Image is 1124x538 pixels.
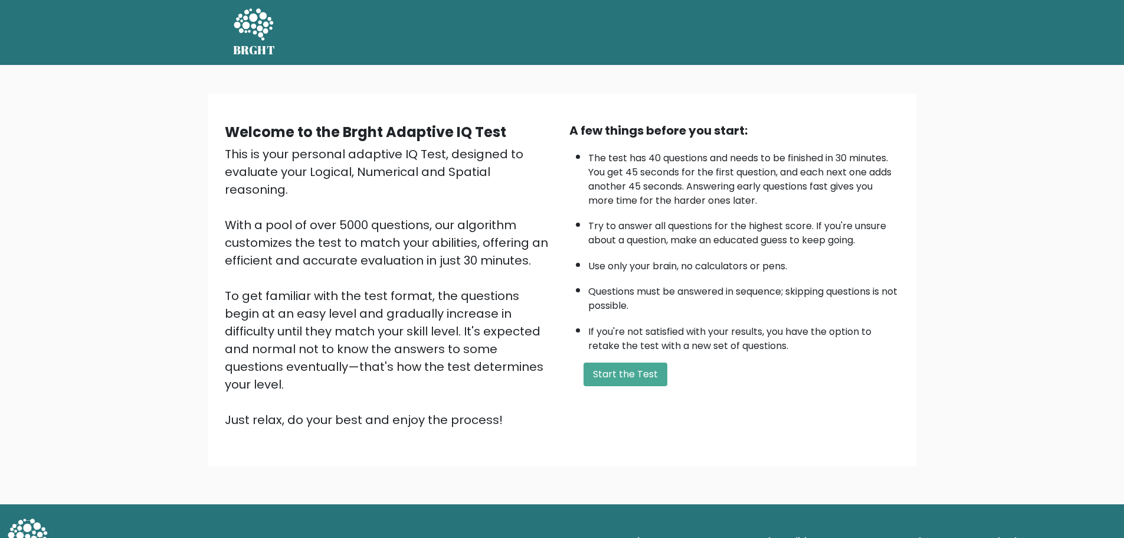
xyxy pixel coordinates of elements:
[569,122,900,139] div: A few things before you start:
[233,43,276,57] h5: BRGHT
[588,213,900,247] li: Try to answer all questions for the highest score. If you're unsure about a question, make an edu...
[233,5,276,60] a: BRGHT
[588,319,900,353] li: If you're not satisfied with your results, you have the option to retake the test with a new set ...
[225,145,555,429] div: This is your personal adaptive IQ Test, designed to evaluate your Logical, Numerical and Spatial ...
[588,279,900,313] li: Questions must be answered in sequence; skipping questions is not possible.
[588,145,900,208] li: The test has 40 questions and needs to be finished in 30 minutes. You get 45 seconds for the firs...
[225,122,506,142] b: Welcome to the Brght Adaptive IQ Test
[588,253,900,273] li: Use only your brain, no calculators or pens.
[584,363,667,386] button: Start the Test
